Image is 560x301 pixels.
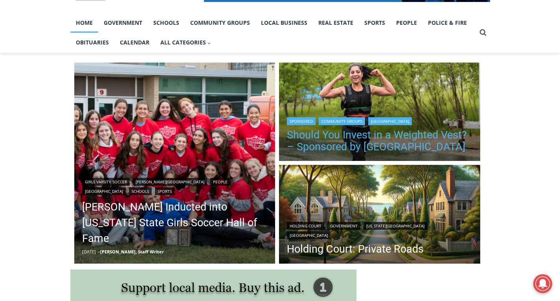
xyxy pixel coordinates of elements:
[74,63,275,264] a: Read More Rich Savage Inducted into New York State Girls Soccer Hall of Fame
[327,222,360,230] a: Government
[313,13,359,33] a: Real Estate
[82,199,268,246] a: [PERSON_NAME] Inducted into [US_STATE] State Girls Soccer Hall of Fame
[70,33,114,52] a: Obituaries
[82,187,126,195] a: [GEOGRAPHIC_DATA]
[100,249,164,255] a: [PERSON_NAME], Staff Writer
[114,33,155,52] a: Calendar
[279,63,480,163] a: Read More Should You Invest in a Weighted Vest? – Sponsored by White Plains Hospital
[185,13,255,33] a: Community Groups
[287,117,316,125] a: Sponsored
[279,63,480,163] img: (PHOTO: Runner with a weighted vest. Contributed.)
[364,222,427,230] a: [US_STATE][GEOGRAPHIC_DATA]
[319,117,365,125] a: Community Groups
[82,178,130,186] a: Girls Varsity Soccer
[70,13,476,53] nav: Primary Navigation
[189,76,381,98] a: Intern @ [DOMAIN_NAME]
[476,26,490,40] button: View Search Form
[287,129,472,153] a: Should You Invest in a Weighted Vest? – Sponsored by [GEOGRAPHIC_DATA]
[255,13,313,33] a: Local Business
[2,81,77,111] span: Open Tues. - Sun. [PHONE_NUMBER]
[98,13,148,33] a: Government
[287,222,324,230] a: Holding Court
[279,165,480,266] img: DALLE 2025-09-08 Holding Court 2025-09-09 Private Roads
[155,187,174,195] a: Sports
[0,79,79,98] a: Open Tues. - Sun. [PHONE_NUMBER]
[359,13,391,33] a: Sports
[279,165,480,266] a: Read More Holding Court: Private Roads
[98,249,100,255] span: –
[70,13,98,33] a: Home
[391,13,422,33] a: People
[129,187,152,195] a: Schools
[82,176,268,195] div: | | | | |
[422,13,472,33] a: Police & Fire
[368,117,412,125] a: [GEOGRAPHIC_DATA]
[82,249,96,255] time: [DATE]
[81,49,116,94] div: "Chef [PERSON_NAME] omakase menu is nirvana for lovers of great Japanese food."
[287,231,330,239] a: [GEOGRAPHIC_DATA]
[210,178,230,186] a: People
[206,78,364,96] span: Intern @ [DOMAIN_NAME]
[198,0,371,76] div: "At the 10am stand-up meeting, each intern gets a chance to take [PERSON_NAME] and the other inte...
[74,63,275,264] img: (PHOTO: The 2025 Rye Girls Soccer Team surrounding Head Coach Rich Savage after his induction int...
[155,33,217,52] button: Child menu of All Categories
[287,116,472,125] div: | |
[287,220,472,239] div: | | |
[133,178,207,186] a: [PERSON_NAME][GEOGRAPHIC_DATA]
[287,243,472,255] a: Holding Court: Private Roads
[148,13,185,33] a: Schools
